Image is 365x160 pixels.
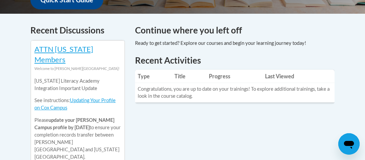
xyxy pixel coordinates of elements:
[135,24,335,37] h4: Continue where you left off
[135,54,335,66] h1: Recent Activities
[172,70,206,83] th: Title
[34,97,121,111] p: See instructions:
[135,83,335,102] td: Congratulations, you are up to date on your trainings! To explore additional trainings, take a lo...
[262,70,335,83] th: Last Viewed
[34,45,93,64] a: ATTN [US_STATE] Members
[135,70,171,83] th: Type
[34,97,116,110] a: Updating Your Profile on Cox Campus
[34,77,121,92] p: [US_STATE] Literacy Academy Integration Important Update
[206,70,262,83] th: Progress
[338,133,360,155] iframe: Button to launch messaging window
[30,24,125,37] h4: Recent Discussions
[34,65,121,72] div: Welcome to [PERSON_NAME][GEOGRAPHIC_DATA]!
[34,117,114,130] b: update your [PERSON_NAME] Campus profile by [DATE]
